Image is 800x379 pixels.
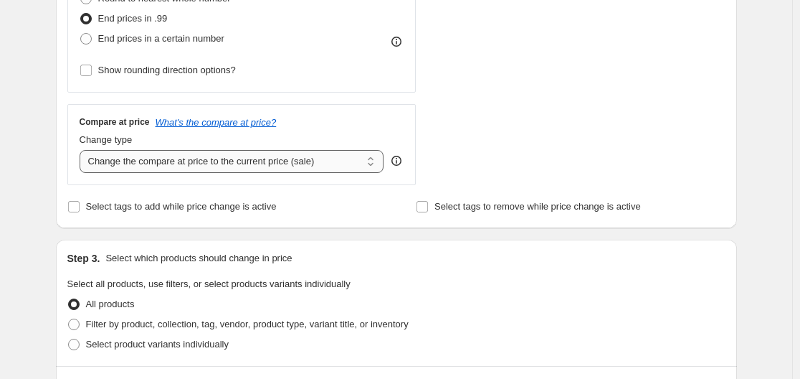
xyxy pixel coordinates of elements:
span: Select tags to add while price change is active [86,201,277,212]
span: All products [86,299,135,309]
div: help [389,154,404,168]
span: Filter by product, collection, tag, vendor, product type, variant title, or inventory [86,319,409,329]
span: Select tags to remove while price change is active [434,201,641,212]
span: Show rounding direction options? [98,65,236,75]
span: Select product variants individually [86,339,229,350]
h3: Compare at price [80,116,150,128]
button: What's the compare at price? [156,117,277,128]
span: Change type [80,134,133,145]
span: End prices in .99 [98,13,168,24]
span: End prices in a certain number [98,33,224,44]
h2: Step 3. [67,251,100,266]
span: Select all products, use filters, or select products variants individually [67,279,351,289]
p: Select which products should change in price [105,251,292,266]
